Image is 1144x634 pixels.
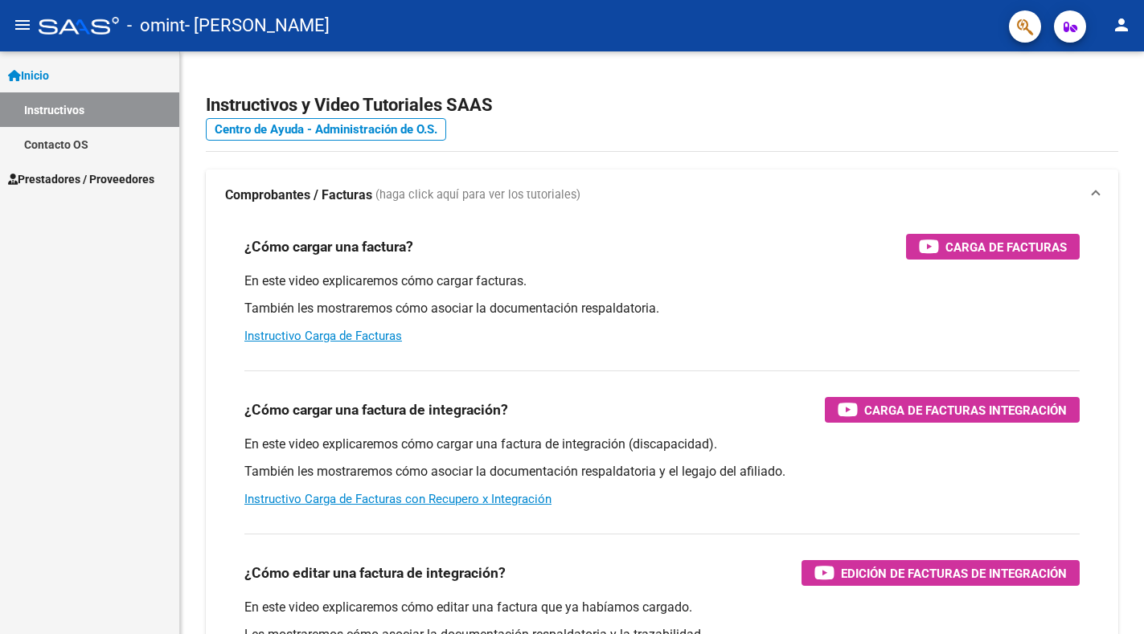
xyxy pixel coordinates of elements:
strong: Comprobantes / Facturas [225,186,372,204]
button: Edición de Facturas de integración [802,560,1080,586]
h2: Instructivos y Video Tutoriales SAAS [206,90,1118,121]
button: Carga de Facturas [906,234,1080,260]
mat-icon: person [1112,15,1131,35]
mat-expansion-panel-header: Comprobantes / Facturas (haga click aquí para ver los tutoriales) [206,170,1118,221]
p: En este video explicaremos cómo cargar facturas. [244,272,1080,290]
p: También les mostraremos cómo asociar la documentación respaldatoria. [244,300,1080,317]
iframe: Intercom live chat [1089,579,1128,618]
span: - omint [127,8,185,43]
span: (haga click aquí para ver los tutoriales) [375,186,580,204]
a: Centro de Ayuda - Administración de O.S. [206,118,446,141]
p: En este video explicaremos cómo cargar una factura de integración (discapacidad). [244,436,1080,453]
span: Inicio [8,67,49,84]
span: Carga de Facturas [945,237,1067,257]
p: En este video explicaremos cómo editar una factura que ya habíamos cargado. [244,599,1080,616]
span: - [PERSON_NAME] [185,8,330,43]
span: Carga de Facturas Integración [864,400,1067,420]
mat-icon: menu [13,15,32,35]
button: Carga de Facturas Integración [825,397,1080,423]
h3: ¿Cómo cargar una factura de integración? [244,399,508,421]
h3: ¿Cómo cargar una factura? [244,235,413,258]
a: Instructivo Carga de Facturas con Recupero x Integración [244,492,551,506]
a: Instructivo Carga de Facturas [244,329,402,343]
h3: ¿Cómo editar una factura de integración? [244,562,506,584]
p: También les mostraremos cómo asociar la documentación respaldatoria y el legajo del afiliado. [244,463,1080,481]
span: Prestadores / Proveedores [8,170,154,188]
span: Edición de Facturas de integración [841,563,1067,583]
